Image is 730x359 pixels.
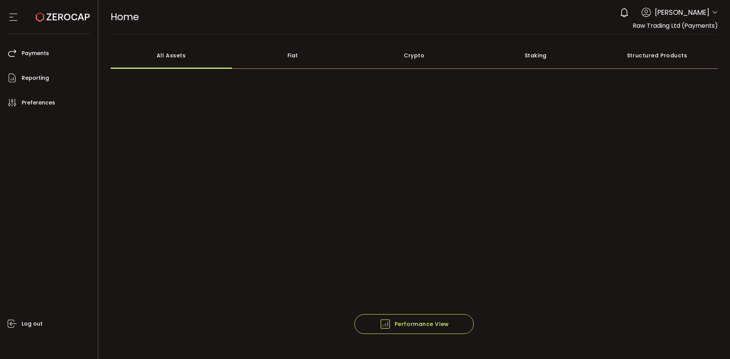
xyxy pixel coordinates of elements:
[354,314,474,334] button: Performance View
[22,48,49,59] span: Payments
[692,323,730,359] iframe: Chat Widget
[655,7,709,17] span: [PERSON_NAME]
[379,318,449,330] span: Performance View
[22,97,55,108] span: Preferences
[22,73,49,84] span: Reporting
[111,10,139,24] span: Home
[475,42,597,69] div: Staking
[232,42,354,69] div: Fiat
[633,21,718,30] span: Raw Trading Ltd (Payments)
[597,42,718,69] div: Structured Products
[111,42,232,69] div: All Assets
[354,42,475,69] div: Crypto
[22,318,43,329] span: Log out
